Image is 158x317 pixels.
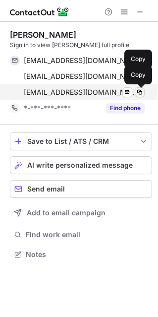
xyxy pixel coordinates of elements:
[10,30,76,40] div: [PERSON_NAME]
[24,72,137,81] span: [EMAIL_ADDRESS][DOMAIN_NAME]
[24,88,137,97] span: [EMAIL_ADDRESS][DOMAIN_NAME]
[10,41,152,50] div: Sign in to view [PERSON_NAME] full profile
[10,156,152,174] button: AI write personalized message
[27,185,65,193] span: Send email
[10,180,152,198] button: Send email
[27,137,135,145] div: Save to List / ATS / CRM
[10,204,152,222] button: Add to email campaign
[10,6,69,18] img: ContactOut v5.3.10
[10,248,152,261] button: Notes
[27,161,133,169] span: AI write personalized message
[24,56,137,65] span: [EMAIL_ADDRESS][DOMAIN_NAME]
[10,132,152,150] button: save-profile-one-click
[26,230,148,239] span: Find work email
[10,228,152,242] button: Find work email
[26,250,148,259] span: Notes
[27,209,105,217] span: Add to email campaign
[105,103,145,113] button: Reveal Button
